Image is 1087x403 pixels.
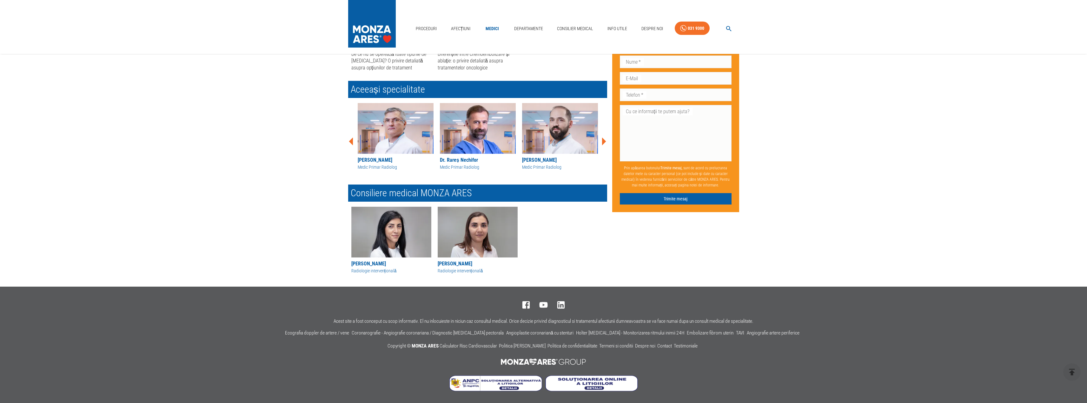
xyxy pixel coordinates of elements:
a: Angioplastie coronariană cu stenturi [506,330,574,336]
button: [PERSON_NAME]Radiologie intervențională [351,207,431,274]
h2: Aceeași specialitate [348,81,607,98]
div: [PERSON_NAME] [522,156,598,164]
a: Politica de confidentialitate [547,343,597,349]
a: Testimoniale [674,343,698,349]
a: Medici [482,22,502,35]
img: Dr. Rareș Nechifor [440,103,516,154]
a: TAVI [736,330,744,336]
a: [PERSON_NAME]Medic Primar Radiolog [358,103,434,171]
div: Diferențele între chemoembolizare și ablație: o privire detaliată asupra tratamentelor oncologice [438,51,518,71]
div: 031 9300 [688,24,704,32]
a: Contact [657,343,672,349]
a: Consilier Medical [554,22,596,35]
a: Holter [MEDICAL_DATA] - Monitorizarea ritmului inimii 24H [576,330,684,336]
p: Copyright © [388,342,699,350]
div: Dr. Rareș Nechifor [440,156,516,164]
a: Coronarografie - Angiografie coronariana / Diagnostic [MEDICAL_DATA] pectorala [352,330,504,336]
img: Alina Ioniță [438,207,518,257]
a: Angiografie artere periferice [747,330,799,336]
p: Acest site a fost conceput cu scop informativ. El nu inlocuieste in niciun caz consultul medical.... [334,319,753,324]
a: Info Utile [605,22,630,35]
a: Departamente [512,22,546,35]
img: Dr. Mugur Grasu [358,103,434,154]
button: delete [1063,363,1081,381]
a: Despre Noi [639,22,666,35]
a: Soluționarea online a litigiilor [545,387,638,393]
div: [PERSON_NAME] [358,156,434,164]
a: Politica [PERSON_NAME] [499,343,546,349]
b: Trimite mesaj [660,166,682,170]
img: Soluționarea Alternativă a Litigiilor [449,375,542,391]
a: Termeni si conditii [599,343,633,349]
a: Dr. Rareș NechiforMedic Primar Radiolog [440,103,516,171]
img: Soluționarea online a litigiilor [545,375,638,391]
div: Medic Primar Radiolog [440,164,516,171]
div: Medic Primar Radiolog [522,164,598,171]
button: Trimite mesaj [620,193,732,205]
p: Radiologie intervențională [351,268,431,274]
a: Ecografia doppler de artere / vene [285,330,349,336]
img: MONZA ARES Group [497,355,590,368]
a: Embolizare fibrom uterin [687,330,733,336]
div: [PERSON_NAME] [438,260,518,268]
a: [PERSON_NAME]Medic Primar Radiolog [522,103,598,171]
a: 031 9300 [675,22,710,35]
img: Ioana Clincu [351,207,431,257]
a: Calculator Risc Cardiovascular [440,343,497,349]
a: Soluționarea Alternativă a Litigiilor [449,387,545,393]
span: MONZA ARES [412,343,439,349]
button: [PERSON_NAME]Radiologie intervențională [438,207,518,274]
a: Despre noi [635,343,655,349]
h2: Consiliere medical MONZA ARES [348,185,607,202]
a: Afecțiuni [448,22,473,35]
img: Dr. Mihai Toma [522,103,598,154]
a: Proceduri [413,22,439,35]
div: De ce nu se operează toate tipurile de [MEDICAL_DATA]? O privire detaliată asupra opțiunilor de t... [351,51,431,71]
div: [PERSON_NAME] [351,260,431,268]
p: Radiologie intervențională [438,268,518,274]
div: Medic Primar Radiolog [358,164,434,171]
p: Prin apăsarea butonului , sunt de acord cu prelucrarea datelor mele cu caracter personal (ce pot ... [620,162,732,190]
